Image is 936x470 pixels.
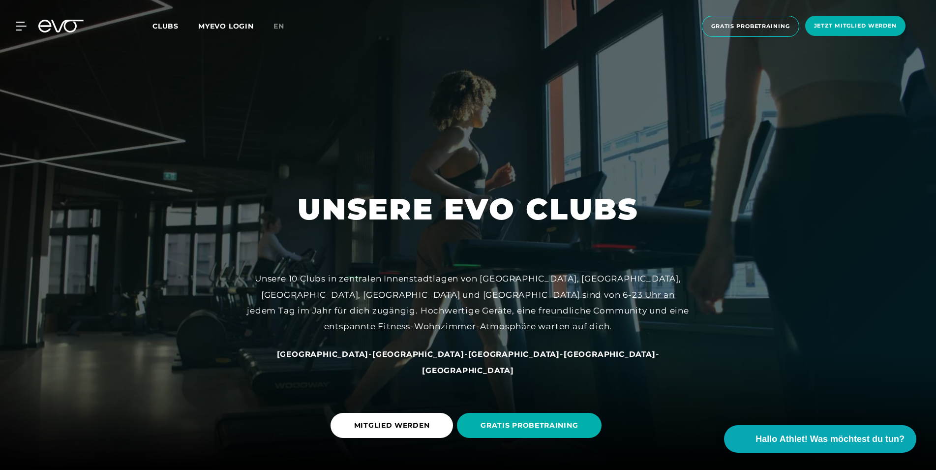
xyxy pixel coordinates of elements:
[564,349,656,359] a: [GEOGRAPHIC_DATA]
[802,16,908,37] a: Jetzt Mitglied werden
[198,22,254,31] a: MYEVO LOGIN
[481,420,578,431] span: GRATIS PROBETRAINING
[422,365,514,375] a: [GEOGRAPHIC_DATA]
[247,346,690,378] div: - - - -
[277,349,369,359] a: [GEOGRAPHIC_DATA]
[331,406,457,445] a: MITGLIED WERDEN
[354,420,430,431] span: MITGLIED WERDEN
[814,22,897,30] span: Jetzt Mitglied werden
[273,21,296,32] a: en
[711,22,790,31] span: Gratis Probetraining
[298,190,638,228] h1: UNSERE EVO CLUBS
[724,425,916,453] button: Hallo Athlet! Was möchtest du tun?
[273,22,284,31] span: en
[152,21,198,31] a: Clubs
[152,22,179,31] span: Clubs
[422,366,514,375] span: [GEOGRAPHIC_DATA]
[372,349,464,359] a: [GEOGRAPHIC_DATA]
[755,433,905,446] span: Hallo Athlet! Was möchtest du tun?
[699,16,802,37] a: Gratis Probetraining
[247,271,690,334] div: Unsere 10 Clubs in zentralen Innenstadtlagen von [GEOGRAPHIC_DATA], [GEOGRAPHIC_DATA], [GEOGRAPHI...
[468,349,560,359] a: [GEOGRAPHIC_DATA]
[457,406,605,445] a: GRATIS PROBETRAINING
